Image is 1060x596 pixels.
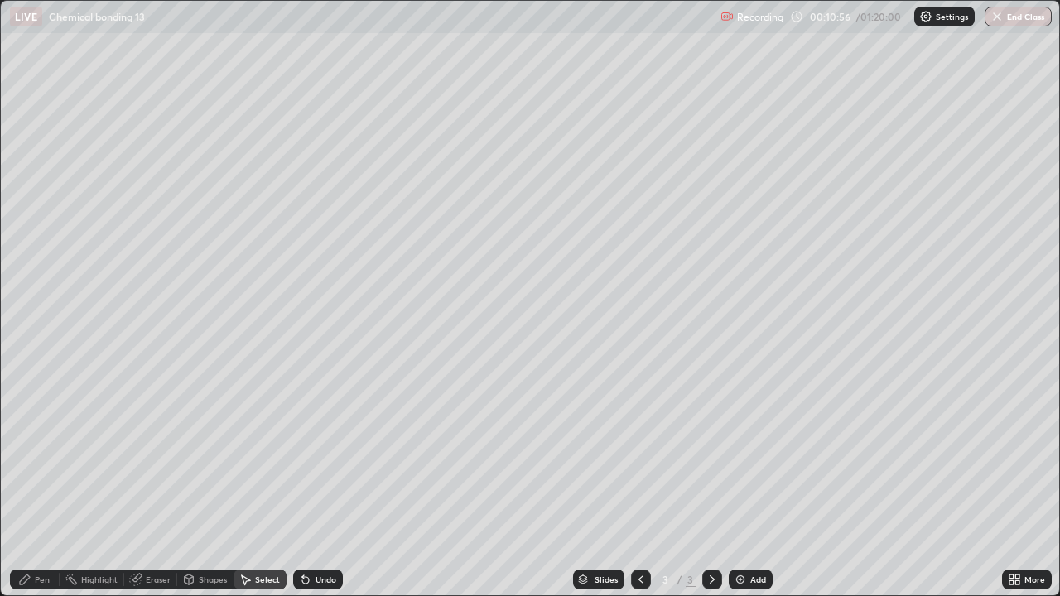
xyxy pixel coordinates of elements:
div: Eraser [146,575,171,584]
img: end-class-cross [990,10,1004,23]
p: Settings [936,12,968,21]
div: Slides [595,575,618,584]
div: 3 [686,572,696,587]
div: Select [255,575,280,584]
div: 3 [658,574,674,584]
img: add-slide-button [734,573,747,586]
img: recording.375f2c34.svg [720,10,734,23]
p: LIVE [15,10,37,23]
div: Pen [35,575,50,584]
button: End Class [985,7,1052,26]
img: class-settings-icons [919,10,932,23]
div: More [1024,575,1045,584]
div: Add [750,575,766,584]
div: Shapes [199,575,227,584]
p: Recording [737,11,783,23]
div: Undo [316,575,336,584]
div: Highlight [81,575,118,584]
div: / [677,574,682,584]
p: Chemical bonding 13 [49,10,145,23]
